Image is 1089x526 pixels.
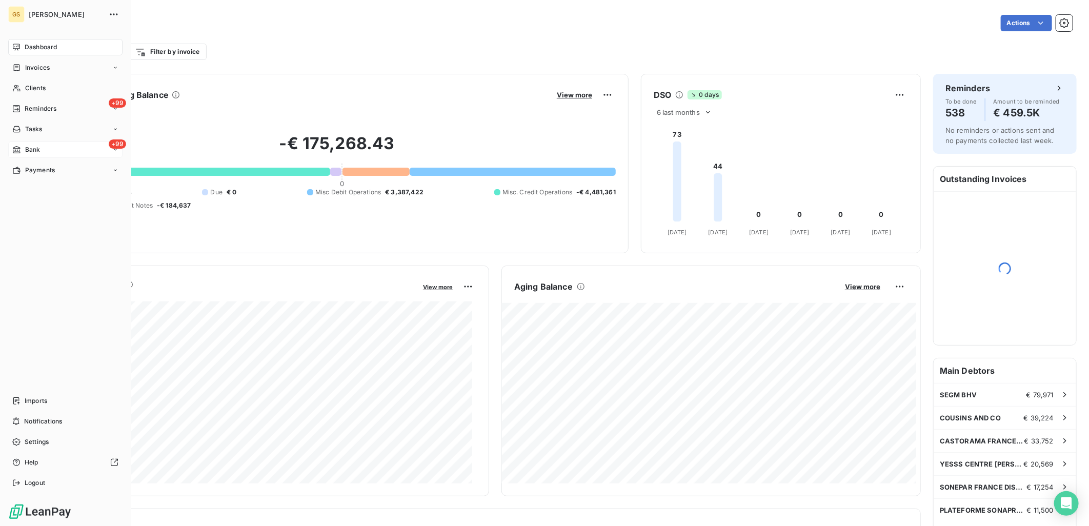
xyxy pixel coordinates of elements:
[25,478,45,488] span: Logout
[502,188,572,197] span: Misc. Credit Operations
[845,282,880,291] span: View more
[514,280,573,293] h6: Aging Balance
[657,108,700,116] span: 6 last months
[940,483,1027,491] span: SONEPAR FRANCE DISTRIBUTION
[109,98,126,108] span: +99
[128,44,206,60] button: Filter by invoice
[934,167,1076,191] h6: Outstanding Invoices
[25,84,46,93] span: Clients
[29,10,103,18] span: [PERSON_NAME]
[945,82,990,94] h6: Reminders
[557,91,592,99] span: View more
[1024,460,1054,468] span: € 20,569
[1024,414,1054,422] span: € 39,224
[25,145,41,154] span: Bank
[831,229,851,236] tspan: [DATE]
[940,414,1001,422] span: COUSINS AND CO
[25,125,43,134] span: Tasks
[340,179,344,188] span: 0
[227,188,236,197] span: € 0
[315,188,381,197] span: Misc Debit Operations
[8,503,72,520] img: Logo LeanPay
[25,43,57,52] span: Dashboard
[940,437,1024,445] span: CASTORAMA FRANCE SAS
[554,90,595,99] button: View more
[940,506,1027,514] span: PLATEFORME SONAPRO [PERSON_NAME] MEROGIS
[210,188,222,197] span: Due
[8,6,25,23] div: GS
[1026,391,1054,399] span: € 79,971
[749,229,769,236] tspan: [DATE]
[58,133,616,164] h2: -€ 175,268.43
[24,417,62,426] span: Notifications
[8,454,123,471] a: Help
[25,437,49,447] span: Settings
[25,104,56,113] span: Reminders
[157,201,191,210] span: -€ 184,637
[994,98,1060,105] span: Amount to be reminded
[576,188,616,197] span: -€ 4,481,361
[945,105,977,121] h4: 538
[709,229,728,236] tspan: [DATE]
[872,229,891,236] tspan: [DATE]
[790,229,810,236] tspan: [DATE]
[25,396,47,406] span: Imports
[994,105,1060,121] h4: € 459.5K
[109,139,126,149] span: +99
[842,282,883,291] button: View more
[1001,15,1052,31] button: Actions
[945,98,977,105] span: To be done
[654,89,671,101] h6: DSO
[1027,483,1054,491] span: € 17,254
[945,126,1055,145] span: No reminders or actions sent and no payments collected last week.
[1027,506,1054,514] span: € 11,500
[940,391,977,399] span: SEGM BHV
[1054,491,1079,516] div: Open Intercom Messenger
[25,458,38,467] span: Help
[25,63,50,72] span: Invoices
[25,166,55,175] span: Payments
[58,291,416,301] span: Monthly Revenue
[934,358,1076,383] h6: Main Debtors
[385,188,423,197] span: € 3,387,422
[688,90,722,99] span: 0 days
[668,229,687,236] tspan: [DATE]
[940,460,1024,468] span: YESSS CENTRE [PERSON_NAME]
[420,282,456,291] button: View more
[423,284,453,291] span: View more
[1024,437,1054,445] span: € 33,752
